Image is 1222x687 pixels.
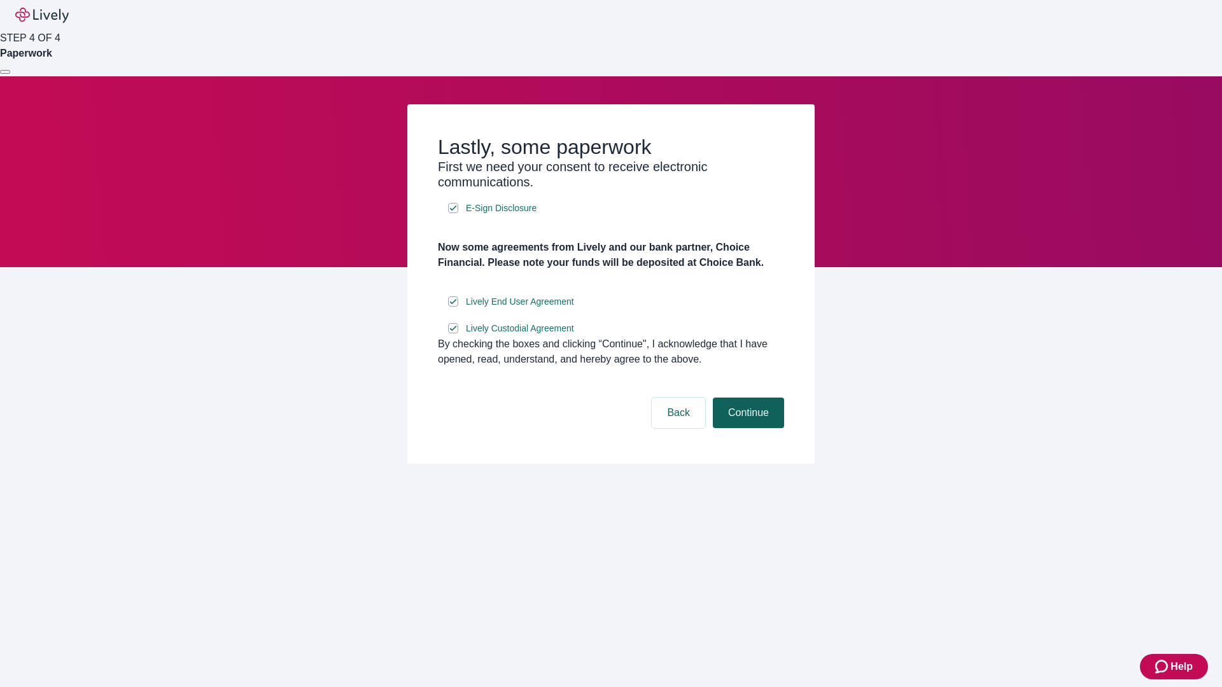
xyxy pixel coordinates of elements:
h4: Now some agreements from Lively and our bank partner, Choice Financial. Please note your funds wi... [438,240,784,270]
div: By checking the boxes and clicking “Continue", I acknowledge that I have opened, read, understand... [438,337,784,367]
svg: Zendesk support icon [1155,659,1170,674]
button: Back [652,398,705,428]
button: Continue [713,398,784,428]
h2: Lastly, some paperwork [438,135,784,159]
img: Lively [15,8,69,23]
span: Lively End User Agreement [466,295,574,309]
a: e-sign disclosure document [463,294,577,310]
a: e-sign disclosure document [463,200,539,216]
h3: First we need your consent to receive electronic communications. [438,159,784,190]
button: Zendesk support iconHelp [1140,654,1208,679]
span: Lively Custodial Agreement [466,322,574,335]
span: Help [1170,659,1193,674]
a: e-sign disclosure document [463,321,577,337]
span: E-Sign Disclosure [466,202,537,215]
